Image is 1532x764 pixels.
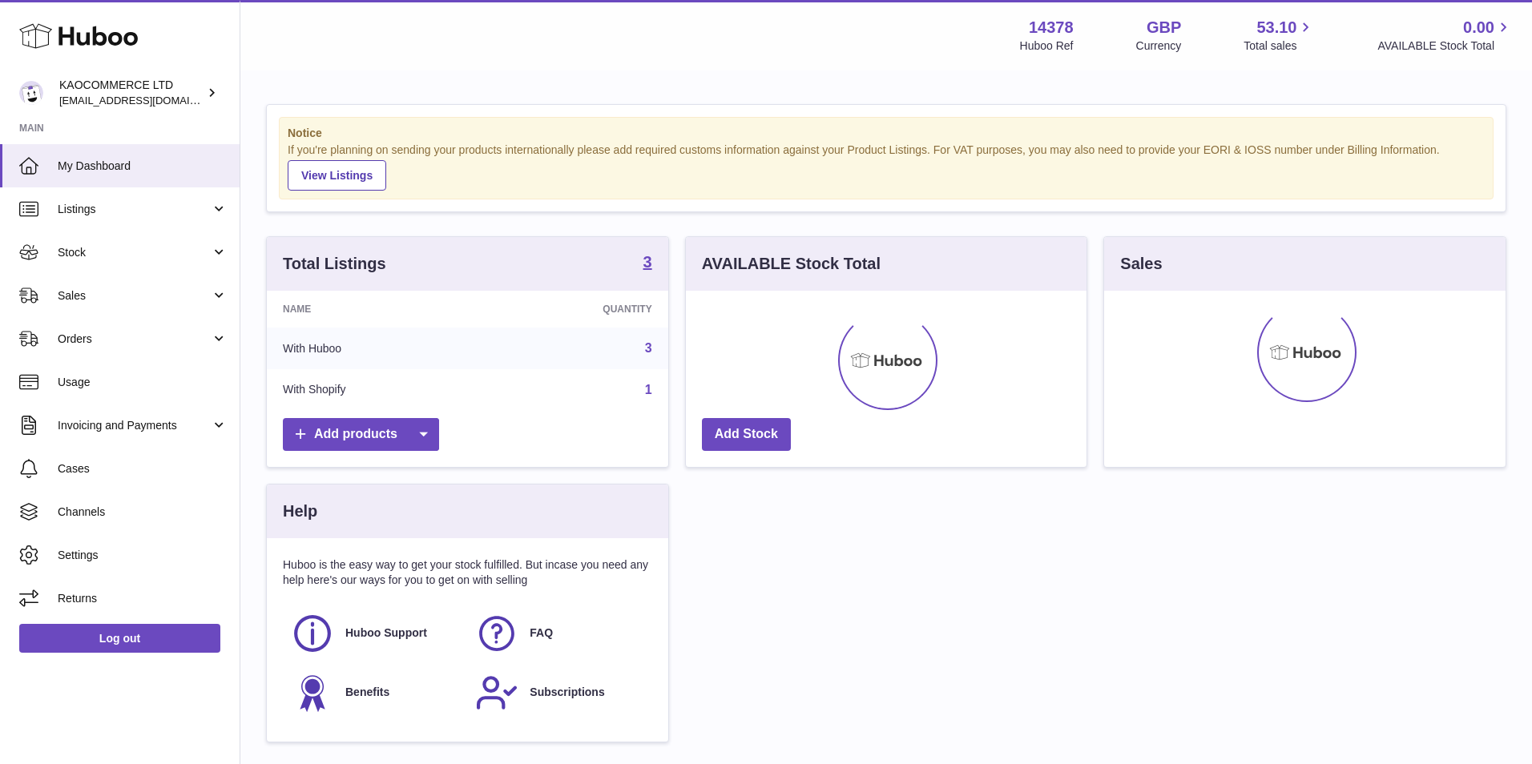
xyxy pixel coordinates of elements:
span: Huboo Support [345,625,427,641]
h3: Total Listings [283,253,386,275]
span: 0.00 [1463,17,1494,38]
td: With Shopify [267,369,483,411]
span: Returns [58,591,228,606]
a: Huboo Support [291,612,459,655]
div: Currency [1136,38,1182,54]
a: Add products [283,418,439,451]
td: With Huboo [267,328,483,369]
th: Quantity [483,291,668,328]
span: Sales [58,288,211,304]
a: FAQ [475,612,643,655]
span: Usage [58,375,228,390]
a: 1 [645,383,652,396]
strong: Notice [288,126,1485,141]
a: View Listings [288,160,386,191]
h3: Help [283,501,317,522]
span: Stock [58,245,211,260]
a: Add Stock [702,418,791,451]
a: 3 [645,341,652,355]
a: 0.00 AVAILABLE Stock Total [1377,17,1513,54]
span: 53.10 [1256,17,1296,38]
span: Channels [58,505,228,520]
span: FAQ [530,625,553,641]
span: Subscriptions [530,685,604,700]
a: Benefits [291,671,459,714]
h3: AVAILABLE Stock Total [702,253,881,275]
span: Benefits [345,685,389,700]
span: Orders [58,332,211,347]
a: 53.10 Total sales [1244,17,1315,54]
span: Listings [58,202,211,217]
strong: 14378 [1029,17,1074,38]
div: KAOCOMMERCE LTD [59,78,204,108]
span: Settings [58,548,228,563]
p: Huboo is the easy way to get your stock fulfilled. But incase you need any help here's our ways f... [283,557,652,588]
span: Invoicing and Payments [58,418,211,433]
th: Name [267,291,483,328]
a: 3 [643,254,652,273]
div: If you're planning on sending your products internationally please add required customs informati... [288,143,1485,191]
a: Subscriptions [475,671,643,714]
a: Log out [19,624,220,653]
h3: Sales [1120,253,1162,275]
span: AVAILABLE Stock Total [1377,38,1513,54]
strong: GBP [1147,17,1181,38]
span: My Dashboard [58,159,228,174]
div: Huboo Ref [1020,38,1074,54]
img: internalAdmin-14378@internal.huboo.com [19,81,43,105]
span: Cases [58,461,228,476]
span: [EMAIL_ADDRESS][DOMAIN_NAME] [59,94,236,107]
strong: 3 [643,254,652,270]
span: Total sales [1244,38,1315,54]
